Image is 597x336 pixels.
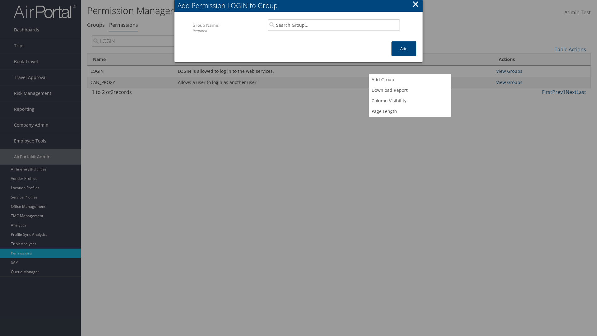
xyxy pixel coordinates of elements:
a: Page Length [369,106,451,117]
input: Search Group... [268,19,400,31]
label: Group Name: [192,19,263,36]
div: Add Permission LOGIN to Group [178,1,423,10]
a: Download Report [369,85,451,96]
div: Required [192,28,263,34]
a: Column Visibility [369,96,451,106]
a: Add Group [369,74,451,85]
button: Add [391,41,416,56]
